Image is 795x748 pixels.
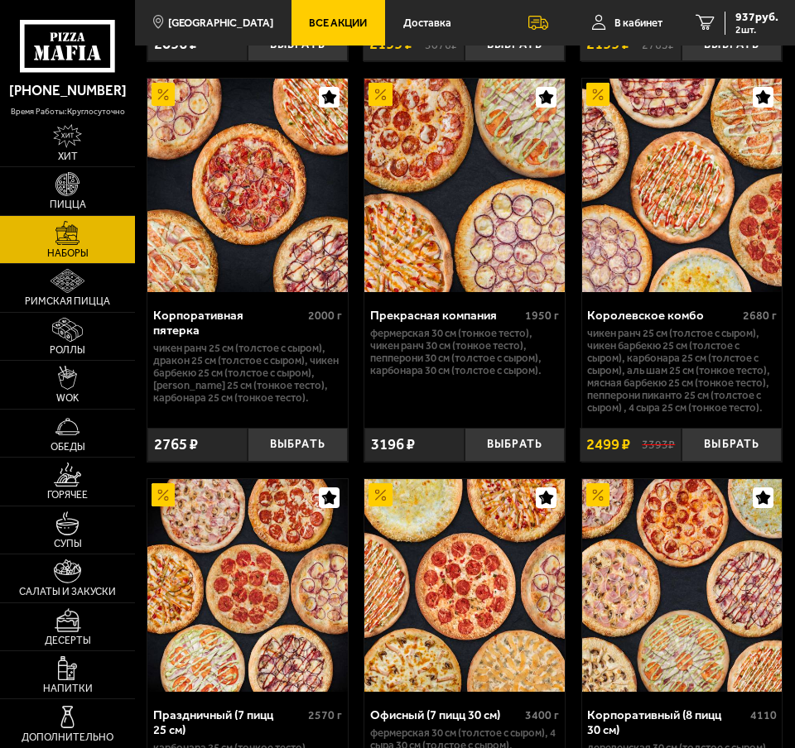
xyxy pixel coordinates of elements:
[465,428,565,462] button: Выбрать
[743,309,777,323] span: 2680 г
[525,708,559,722] span: 3400 г
[308,309,342,323] span: 2000 г
[248,428,348,462] button: Выбрать
[582,479,782,693] img: Корпоративный (8 пицц 30 см)
[370,707,521,722] div: Офисный (7 пицц 30 см)
[587,308,738,323] div: Королевское комбо
[50,345,85,355] span: Роллы
[364,79,564,292] img: Прекрасная компания
[153,342,342,404] p: Чикен Ранч 25 см (толстое с сыром), Дракон 25 см (толстое с сыром), Чикен Барбекю 25 см (толстое ...
[642,37,675,51] s: 2765 ₽
[147,79,347,292] a: АкционныйКорпоративная пятерка
[153,308,304,338] div: Корпоративная пятерка
[364,79,564,292] a: АкционныйПрекрасная компания
[51,442,85,452] span: Обеды
[403,17,451,28] span: Доставка
[147,79,347,292] img: Корпоративная пятерка
[364,479,564,693] img: Офисный (7 пицц 30 см)
[56,393,79,403] span: WOK
[586,483,609,506] img: Акционный
[369,83,392,106] img: Акционный
[614,17,662,28] span: В кабинет
[308,708,342,722] span: 2570 г
[47,490,88,500] span: Горячее
[22,732,113,742] span: Дополнительно
[369,36,413,52] span: 2199 ₽
[54,539,82,549] span: Супы
[147,479,347,693] img: Праздничный (7 пицц 25 см)
[50,199,86,209] span: Пицца
[735,25,778,35] span: 2 шт.
[582,79,782,292] a: АкционныйКоролевское комбо
[364,479,564,693] a: АкционныйОфисный (7 пицц 30 см)
[168,17,273,28] span: [GEOGRAPHIC_DATA]
[47,248,89,258] span: Наборы
[586,83,609,106] img: Акционный
[582,479,782,693] a: АкционныйКорпоративный (8 пицц 30 см)
[152,483,175,506] img: Акционный
[371,437,415,453] span: 3196 ₽
[43,683,93,693] span: Напитки
[735,12,778,23] span: 937 руб.
[525,309,559,323] span: 1950 г
[147,479,347,693] a: АкционныйПраздничный (7 пицц 25 см)
[587,707,745,737] div: Корпоративный (8 пицц 30 см)
[425,37,458,51] s: 3076 ₽
[25,296,110,306] span: Римская пицца
[586,437,630,453] span: 2499 ₽
[587,327,776,414] p: Чикен Ранч 25 см (толстое с сыром), Чикен Барбекю 25 см (толстое с сыром), Карбонара 25 см (толст...
[370,327,559,376] p: Фермерская 30 см (тонкое тесто), Чикен Ранч 30 см (тонкое тесто), Пепперони 30 см (толстое с сыро...
[586,36,630,52] span: 2199 ₽
[152,83,175,106] img: Акционный
[370,308,521,323] div: Прекрасная компания
[309,17,367,28] span: Все Акции
[750,708,777,722] span: 4110
[642,438,675,452] s: 3393 ₽
[682,428,782,462] button: Выбрать
[154,437,198,453] span: 2765 ₽
[45,635,91,645] span: Десерты
[19,587,116,597] span: Салаты и закуски
[582,79,782,292] img: Королевское комбо
[154,36,198,52] span: 2096 ₽
[153,707,304,737] div: Праздничный (7 пицц 25 см)
[369,483,392,506] img: Акционный
[58,151,78,161] span: Хит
